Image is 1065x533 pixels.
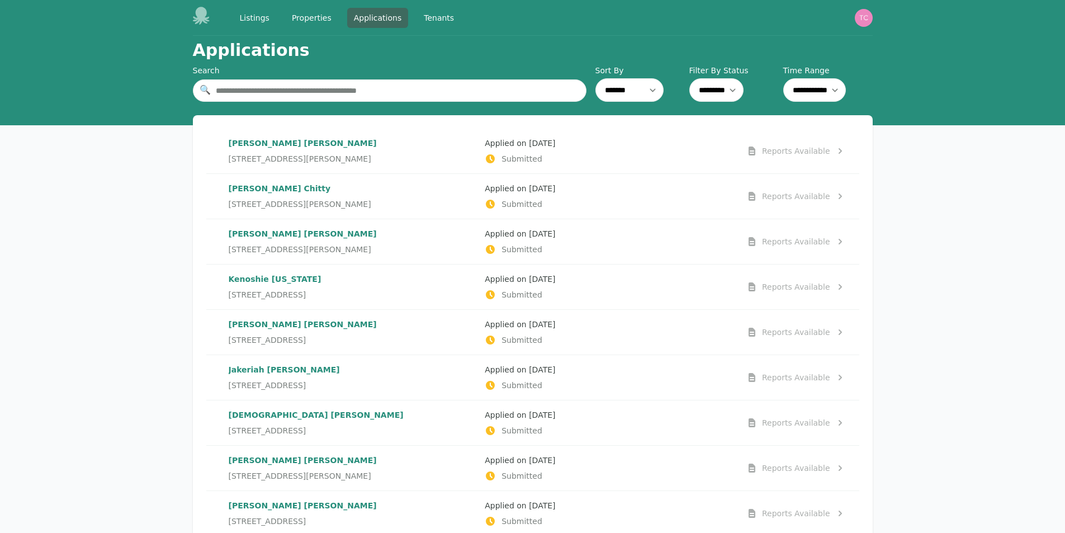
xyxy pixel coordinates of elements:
[529,184,555,193] time: [DATE]
[229,409,476,421] p: [DEMOGRAPHIC_DATA] [PERSON_NAME]
[233,8,276,28] a: Listings
[595,65,685,76] label: Sort By
[229,244,371,255] span: [STREET_ADDRESS][PERSON_NAME]
[206,174,859,219] a: [PERSON_NAME] Chitty[STREET_ADDRESS][PERSON_NAME]Applied on [DATE]SubmittedReports Available
[529,365,555,374] time: [DATE]
[783,65,873,76] label: Time Range
[206,355,859,400] a: Jakeriah [PERSON_NAME][STREET_ADDRESS]Applied on [DATE]SubmittedReports Available
[485,380,732,391] p: Submitted
[485,425,732,436] p: Submitted
[206,310,859,355] a: [PERSON_NAME] [PERSON_NAME][STREET_ADDRESS]Applied on [DATE]SubmittedReports Available
[193,40,310,60] h1: Applications
[229,273,476,285] p: Kenoshie [US_STATE]
[229,425,306,436] span: [STREET_ADDRESS]
[229,228,476,239] p: [PERSON_NAME] [PERSON_NAME]
[285,8,338,28] a: Properties
[485,273,732,285] p: Applied on
[229,199,371,210] span: [STREET_ADDRESS][PERSON_NAME]
[485,228,732,239] p: Applied on
[485,199,732,210] p: Submitted
[762,327,830,338] div: Reports Available
[689,65,779,76] label: Filter By Status
[762,372,830,383] div: Reports Available
[529,456,555,465] time: [DATE]
[229,138,476,149] p: [PERSON_NAME] [PERSON_NAME]
[762,281,830,293] div: Reports Available
[485,319,732,330] p: Applied on
[229,153,371,164] span: [STREET_ADDRESS][PERSON_NAME]
[485,183,732,194] p: Applied on
[229,319,476,330] p: [PERSON_NAME] [PERSON_NAME]
[485,500,732,511] p: Applied on
[229,183,476,194] p: [PERSON_NAME] Chitty
[206,219,859,264] a: [PERSON_NAME] [PERSON_NAME][STREET_ADDRESS][PERSON_NAME]Applied on [DATE]SubmittedReports Available
[347,8,409,28] a: Applications
[229,334,306,346] span: [STREET_ADDRESS]
[206,265,859,309] a: Kenoshie [US_STATE][STREET_ADDRESS]Applied on [DATE]SubmittedReports Available
[762,145,830,157] div: Reports Available
[206,446,859,490] a: [PERSON_NAME] [PERSON_NAME][STREET_ADDRESS][PERSON_NAME]Applied on [DATE]SubmittedReports Available
[762,508,830,519] div: Reports Available
[229,516,306,527] span: [STREET_ADDRESS]
[485,334,732,346] p: Submitted
[762,417,830,428] div: Reports Available
[417,8,461,28] a: Tenants
[229,500,476,511] p: [PERSON_NAME] [PERSON_NAME]
[485,409,732,421] p: Applied on
[193,65,586,76] div: Search
[485,289,732,300] p: Submitted
[485,516,732,527] p: Submitted
[529,501,555,510] time: [DATE]
[529,320,555,329] time: [DATE]
[529,411,555,419] time: [DATE]
[229,364,476,375] p: Jakeriah [PERSON_NAME]
[206,400,859,445] a: [DEMOGRAPHIC_DATA] [PERSON_NAME][STREET_ADDRESS]Applied on [DATE]SubmittedReports Available
[485,455,732,466] p: Applied on
[529,139,555,148] time: [DATE]
[485,364,732,375] p: Applied on
[529,229,555,238] time: [DATE]
[229,289,306,300] span: [STREET_ADDRESS]
[485,244,732,255] p: Submitted
[762,463,830,474] div: Reports Available
[762,236,830,247] div: Reports Available
[485,138,732,149] p: Applied on
[229,455,476,466] p: [PERSON_NAME] [PERSON_NAME]
[229,380,306,391] span: [STREET_ADDRESS]
[485,153,732,164] p: Submitted
[485,470,732,482] p: Submitted
[762,191,830,202] div: Reports Available
[529,275,555,284] time: [DATE]
[229,470,371,482] span: [STREET_ADDRESS][PERSON_NAME]
[206,129,859,173] a: [PERSON_NAME] [PERSON_NAME][STREET_ADDRESS][PERSON_NAME]Applied on [DATE]SubmittedReports Available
